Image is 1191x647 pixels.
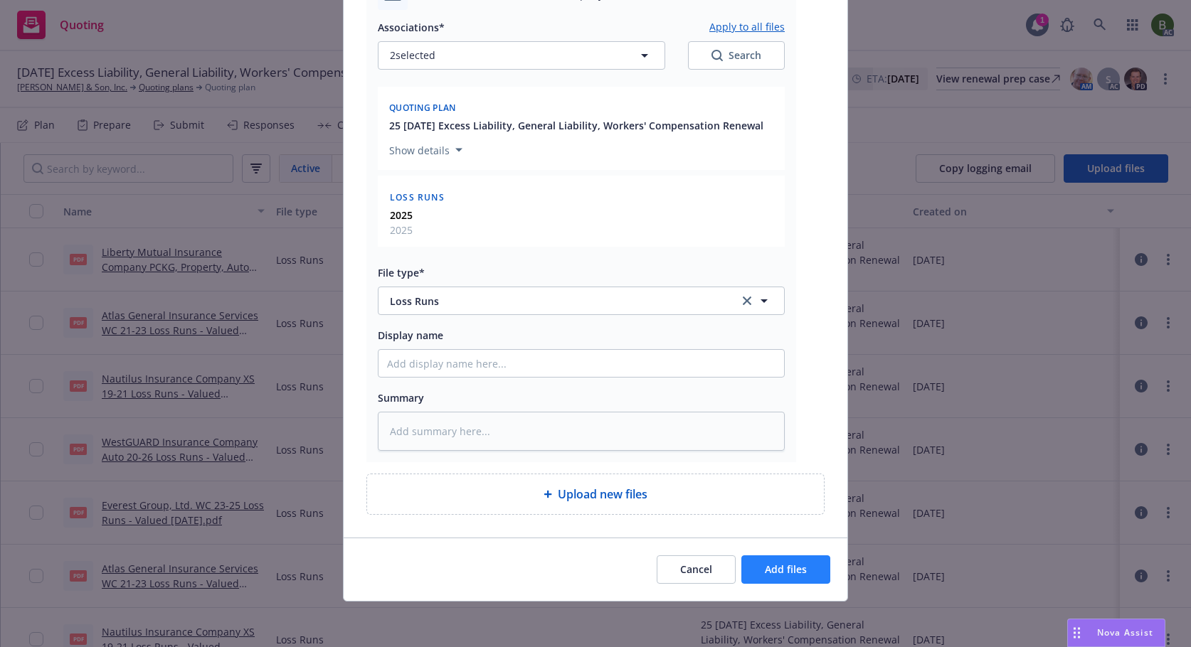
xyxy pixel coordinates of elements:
[1067,619,1165,647] button: Nova Assist
[739,292,756,309] a: clear selection
[688,41,785,70] button: SearchSearch
[390,208,413,222] strong: 2025
[657,555,736,584] button: Cancel
[389,118,763,133] button: 25 [DATE] Excess Liability, General Liability, Workers' Compensation Renewal
[378,21,445,34] span: Associations*
[390,294,719,309] span: Loss Runs
[366,474,825,515] div: Upload new files
[378,328,443,342] span: Display name
[383,141,468,159] button: Show details
[390,191,445,203] span: Loss Runs
[709,18,785,36] button: Apply to all files
[680,562,712,576] span: Cancel
[378,41,665,70] button: 2selected
[765,562,807,576] span: Add files
[1068,619,1086,646] div: Drag to move
[378,391,424,405] span: Summary
[390,48,435,63] span: 2 selected
[711,50,723,61] svg: Search
[378,287,785,315] button: Loss Runsclear selection
[389,102,456,114] span: Quoting plan
[378,266,425,279] span: File type*
[390,223,413,237] span: 2025
[1097,626,1153,638] span: Nova Assist
[558,486,647,503] span: Upload new files
[711,48,761,63] div: Search
[741,555,830,584] button: Add files
[379,350,784,377] input: Add display name here...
